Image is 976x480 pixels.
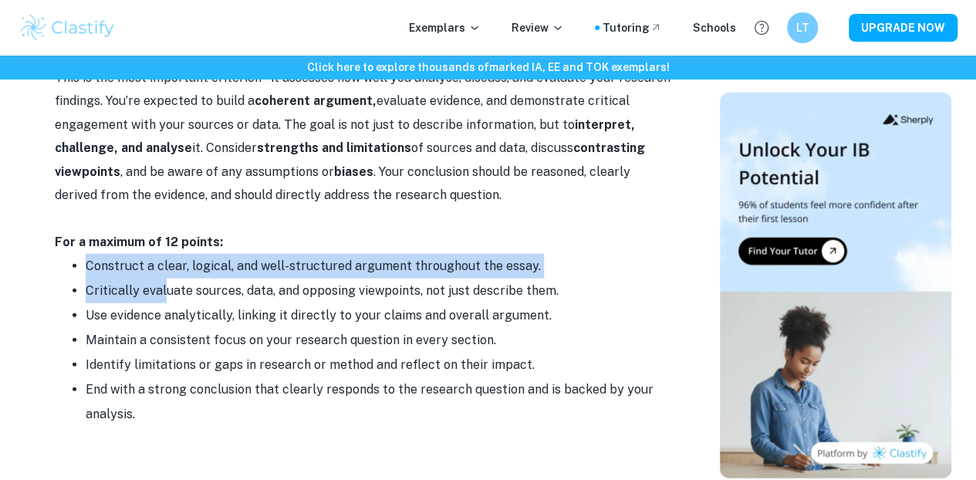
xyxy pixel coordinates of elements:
[55,235,223,249] strong: For a maximum of 12 points:
[3,59,973,76] h6: Click here to explore thousands of marked IA, EE and TOK exemplars !
[720,93,951,478] img: Thumbnail
[86,353,672,377] li: Identify limitations or gaps in research or method and reflect on their impact.
[55,66,672,207] p: This is the most important criterion – it assesses how well you analyse, discuss, and evaluate yo...
[19,12,117,43] img: Clastify logo
[787,12,818,43] button: LT
[409,19,481,36] p: Exemplars
[86,303,672,328] li: Use evidence analytically, linking it directly to your claims and overall argument.
[55,140,645,178] strong: contrasting viewpoints
[794,19,812,36] h6: LT
[849,14,957,42] button: UPGRADE NOW
[255,93,377,108] strong: coherent argument,
[86,377,672,427] li: End with a strong conclusion that clearly responds to the research question and is backed by your...
[86,279,672,303] li: Critically evaluate sources, data, and opposing viewpoints, not just describe them.
[86,328,672,353] li: Maintain a consistent focus on your research question in every section.
[86,254,672,279] li: Construct a clear, logical, and well-structured argument throughout the essay.
[603,19,662,36] a: Tutoring
[512,19,564,36] p: Review
[693,19,736,36] a: Schools
[257,140,411,155] strong: strengths and limitations
[748,15,775,41] button: Help and Feedback
[334,164,373,179] strong: biases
